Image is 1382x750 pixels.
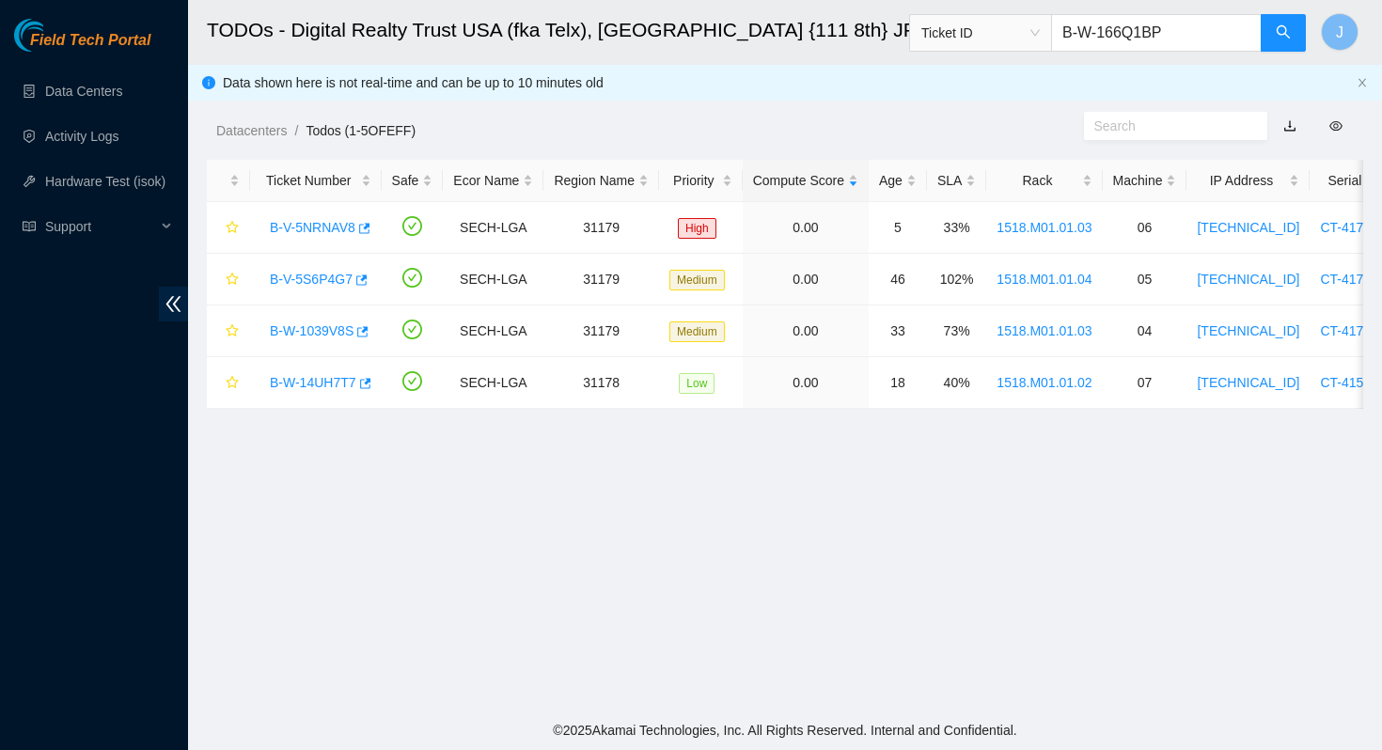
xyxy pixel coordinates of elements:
a: Todos (1-5OFEFF) [306,123,416,138]
span: check-circle [402,371,422,391]
a: B-W-1039V8S [270,323,353,338]
a: B-V-5NRNAV8 [270,220,355,235]
td: 33 [869,305,927,357]
span: star [226,221,239,236]
span: star [226,376,239,391]
span: check-circle [402,268,422,288]
span: / [294,123,298,138]
span: close [1357,77,1368,88]
span: Medium [669,270,725,290]
a: Akamai TechnologiesField Tech Portal [14,34,150,58]
a: 1518.M01.01.03 [997,323,1091,338]
td: SECH-LGA [443,254,543,305]
a: 1518.M01.01.04 [997,272,1091,287]
a: Data Centers [45,84,122,99]
span: Medium [669,321,725,342]
a: Datacenters [216,123,287,138]
a: [TECHNICAL_ID] [1197,323,1299,338]
span: check-circle [402,216,422,236]
input: Enter text here... [1051,14,1262,52]
button: star [217,212,240,242]
span: Ticket ID [921,19,1040,47]
td: 5 [869,202,927,254]
a: download [1283,118,1296,133]
a: 1518.M01.01.02 [997,375,1091,390]
span: double-left [159,287,188,321]
a: 1518.M01.01.03 [997,220,1091,235]
img: Akamai Technologies [14,19,95,52]
td: 18 [869,357,927,409]
footer: © 2025 Akamai Technologies, Inc. All Rights Reserved. Internal and Confidential. [188,711,1382,750]
span: eye [1329,119,1343,133]
button: star [217,316,240,346]
button: download [1269,111,1311,141]
button: star [217,367,240,398]
td: 31179 [543,202,659,254]
button: star [217,264,240,294]
a: B-V-5S6P4G7 [270,272,353,287]
span: search [1276,24,1291,42]
td: 0.00 [743,357,869,409]
span: J [1336,21,1343,44]
td: 07 [1103,357,1187,409]
td: 06 [1103,202,1187,254]
span: Support [45,208,156,245]
td: 0.00 [743,305,869,357]
td: SECH-LGA [443,305,543,357]
a: [TECHNICAL_ID] [1197,272,1299,287]
a: B-W-14UH7T7 [270,375,356,390]
td: SECH-LGA [443,202,543,254]
a: [TECHNICAL_ID] [1197,375,1299,390]
td: 31178 [543,357,659,409]
a: Hardware Test (isok) [45,174,165,189]
button: close [1357,77,1368,89]
td: 73% [927,305,986,357]
td: 05 [1103,254,1187,305]
td: 0.00 [743,254,869,305]
input: Search [1094,116,1243,136]
td: 102% [927,254,986,305]
td: 0.00 [743,202,869,254]
a: [TECHNICAL_ID] [1197,220,1299,235]
td: 31179 [543,254,659,305]
span: Low [679,373,715,394]
span: star [226,324,239,339]
span: star [226,273,239,288]
button: search [1261,14,1306,52]
span: check-circle [402,320,422,339]
td: 40% [927,357,986,409]
td: 31179 [543,305,659,357]
td: 33% [927,202,986,254]
span: High [678,218,716,239]
button: J [1321,13,1358,51]
td: SECH-LGA [443,357,543,409]
span: Field Tech Portal [30,32,150,50]
td: 04 [1103,305,1187,357]
span: read [23,220,36,233]
a: Activity Logs [45,129,119,144]
td: 46 [869,254,927,305]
